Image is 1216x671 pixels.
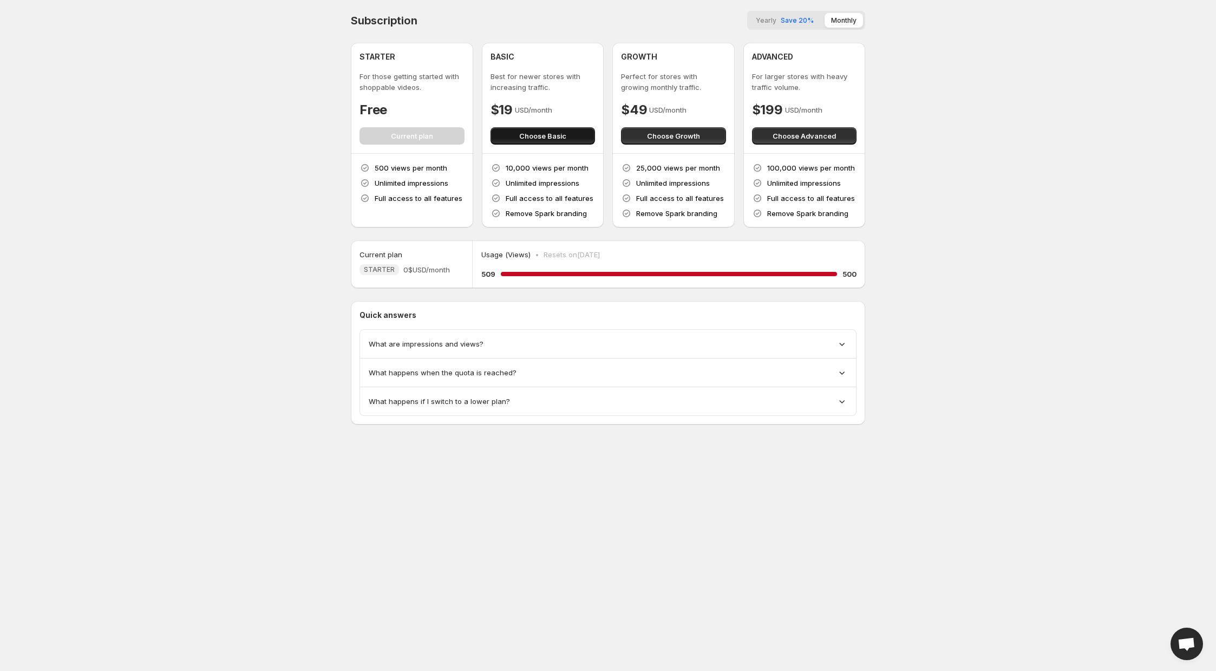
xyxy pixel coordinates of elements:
[1171,628,1203,660] div: Open chat
[785,105,822,115] p: USD/month
[781,16,814,24] span: Save 20%
[621,71,726,93] p: Perfect for stores with growing monthly traffic.
[506,208,587,219] p: Remove Spark branding
[636,208,717,219] p: Remove Spark branding
[535,249,539,260] p: •
[749,13,820,28] button: YearlySave 20%
[649,105,687,115] p: USD/month
[842,269,857,279] h5: 500
[767,208,848,219] p: Remove Spark branding
[481,269,495,279] h5: 509
[773,131,836,141] span: Choose Advanced
[621,127,726,145] button: Choose Growth
[752,101,783,119] h4: $199
[752,51,793,62] h4: ADVANCED
[491,71,596,93] p: Best for newer stores with increasing traffic.
[752,71,857,93] p: For larger stores with heavy traffic volume.
[364,265,395,274] span: STARTER
[825,13,863,28] button: Monthly
[375,178,448,188] p: Unlimited impressions
[767,193,855,204] p: Full access to all features
[767,178,841,188] p: Unlimited impressions
[369,396,510,407] span: What happens if I switch to a lower plan?
[621,51,657,62] h4: GROWTH
[756,16,776,24] span: Yearly
[636,193,724,204] p: Full access to all features
[506,178,579,188] p: Unlimited impressions
[359,71,465,93] p: For those getting started with shoppable videos.
[515,105,552,115] p: USD/month
[752,127,857,145] button: Choose Advanced
[506,162,589,173] p: 10,000 views per month
[647,131,700,141] span: Choose Growth
[351,14,417,27] h4: Subscription
[519,131,566,141] span: Choose Basic
[621,101,647,119] h4: $49
[359,51,395,62] h4: STARTER
[636,162,720,173] p: 25,000 views per month
[544,249,600,260] p: Resets on [DATE]
[359,249,402,260] h5: Current plan
[491,127,596,145] button: Choose Basic
[491,101,513,119] h4: $19
[403,264,450,275] span: 0$ USD/month
[506,193,593,204] p: Full access to all features
[491,51,514,62] h4: BASIC
[369,367,517,378] span: What happens when the quota is reached?
[359,310,857,321] p: Quick answers
[375,162,447,173] p: 500 views per month
[359,101,387,119] h4: Free
[369,338,483,349] span: What are impressions and views?
[767,162,855,173] p: 100,000 views per month
[636,178,710,188] p: Unlimited impressions
[375,193,462,204] p: Full access to all features
[481,249,531,260] p: Usage (Views)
